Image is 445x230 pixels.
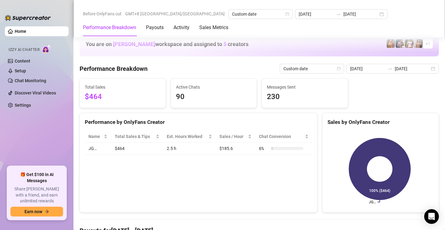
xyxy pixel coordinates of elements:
[10,172,63,184] span: 🎁 Get $100 in AI Messages
[259,145,269,152] span: 6 %
[9,47,39,53] span: Izzy AI Chatter
[115,133,155,140] span: Total Sales & Tips
[163,143,216,155] td: 2.5 h
[286,12,289,16] span: calendar
[255,131,312,143] th: Chat Conversion
[199,24,228,31] div: Sales Metrics
[85,84,161,90] span: Total Sales
[15,78,46,83] a: Chat Monitoring
[343,11,378,17] input: End date
[83,9,122,18] span: Before OnlyFans cut
[24,209,42,214] span: Earn now
[146,24,164,31] div: Payouts
[5,15,51,21] img: logo-BBDzfeDw.svg
[396,39,404,48] img: Axel
[86,41,249,48] h1: You are on workspace and assigned to creators
[387,66,392,71] span: swap-right
[216,131,256,143] th: Sales / Hour
[387,39,395,48] img: JG
[223,41,226,47] span: 5
[405,39,413,48] img: Hector
[15,59,30,63] a: Content
[369,200,376,204] text: JG…
[45,209,49,214] span: arrow-right
[299,11,334,17] input: Start date
[15,103,31,108] a: Settings
[10,186,63,204] span: Share [PERSON_NAME] with a friend, and earn unlimited rewards
[85,118,312,126] div: Performance by OnlyFans Creator
[219,133,247,140] span: Sales / Hour
[15,90,56,95] a: Discover Viral Videos
[350,65,385,72] input: Start date
[336,12,341,17] span: to
[85,143,111,155] td: JG…
[336,12,341,17] span: swap-right
[113,41,155,47] span: [PERSON_NAME]
[259,133,304,140] span: Chat Conversion
[111,143,163,155] td: $464
[85,91,161,103] span: $464
[267,91,343,103] span: 230
[424,209,439,224] div: Open Intercom Messenger
[327,118,434,126] div: Sales by OnlyFans Creator
[176,84,252,90] span: Active Chats
[10,207,63,217] button: Earn nowarrow-right
[15,29,26,34] a: Home
[216,143,256,155] td: $185.6
[232,10,289,19] span: Custom date
[111,131,163,143] th: Total Sales & Tips
[15,68,26,73] a: Setup
[88,133,103,140] span: Name
[125,9,225,18] span: GMT+8 [GEOGRAPHIC_DATA]/[GEOGRAPHIC_DATA]
[267,84,343,90] span: Messages Sent
[167,133,207,140] div: Est. Hours Worked
[80,64,148,73] h4: Performance Breakdown
[283,64,340,73] span: Custom date
[42,44,51,53] img: AI Chatter
[85,131,111,143] th: Name
[414,39,423,48] img: Zach
[176,91,252,103] span: 90
[174,24,189,31] div: Activity
[83,24,136,31] div: Performance Breakdown
[337,67,341,71] span: calendar
[395,65,430,72] input: End date
[425,40,430,47] span: + 1
[387,66,392,71] span: to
